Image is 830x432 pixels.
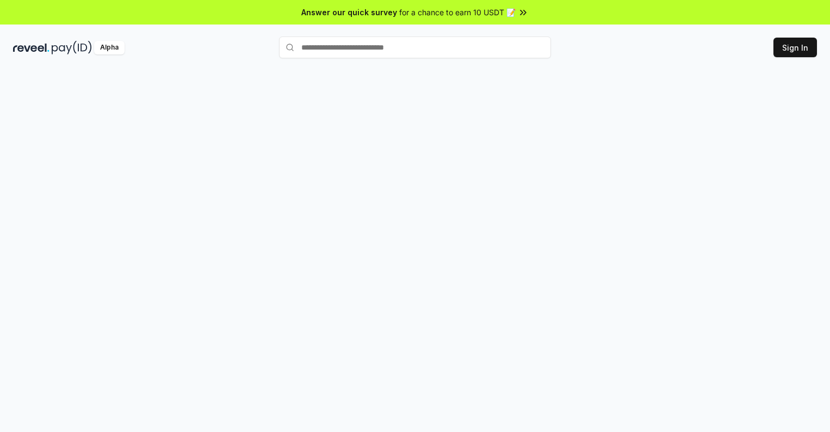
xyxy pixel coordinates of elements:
[773,38,817,57] button: Sign In
[94,41,125,54] div: Alpha
[52,41,92,54] img: pay_id
[13,41,49,54] img: reveel_dark
[301,7,397,18] span: Answer our quick survey
[399,7,516,18] span: for a chance to earn 10 USDT 📝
